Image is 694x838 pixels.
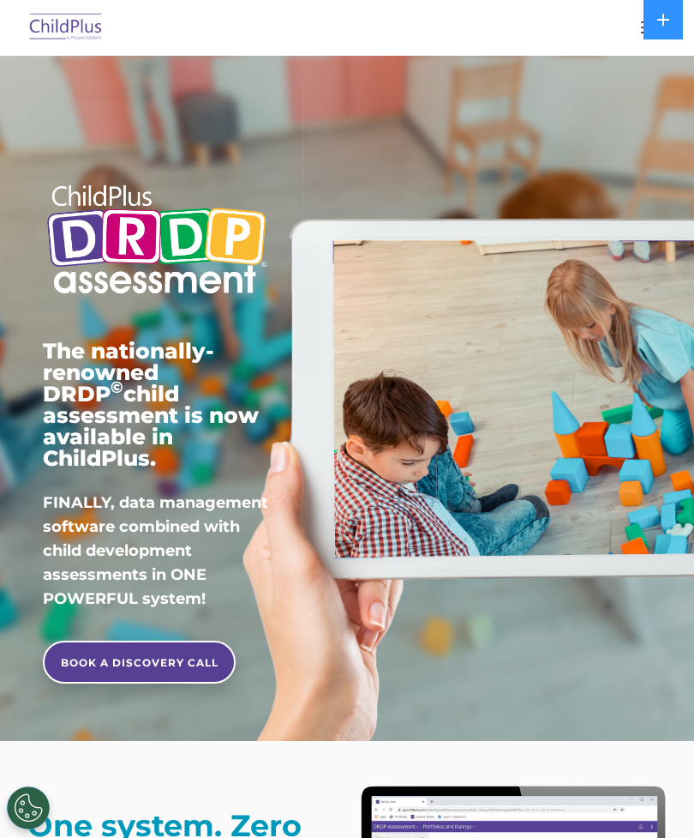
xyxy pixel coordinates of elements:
[111,377,123,397] sup: ©
[26,8,106,48] img: ChildPlus by Procare Solutions
[7,787,50,829] button: Cookies Settings
[43,493,268,608] span: FINALLY, data management software combined with child development assessments in ONE POWERFUL sys...
[43,641,236,684] a: BOOK A DISCOVERY CALL
[43,172,271,310] img: Copyright - DRDP Logo Light
[43,338,259,471] span: The nationally-renowned DRDP child assessment is now available in ChildPlus.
